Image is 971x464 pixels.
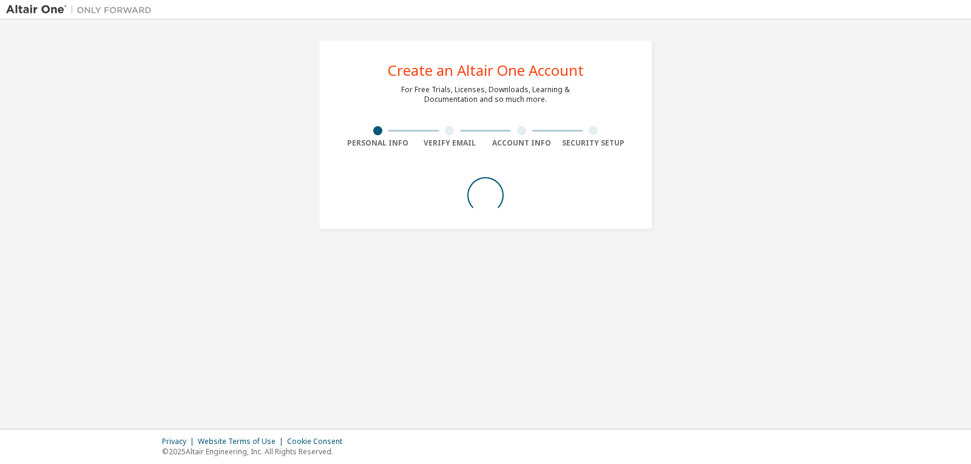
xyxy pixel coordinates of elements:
[342,138,414,148] div: Personal Info
[558,138,630,148] div: Security Setup
[198,437,287,446] div: Website Terms of Use
[401,85,570,104] div: For Free Trials, Licenses, Downloads, Learning & Documentation and so much more.
[414,138,486,148] div: Verify Email
[287,437,350,446] div: Cookie Consent
[162,446,350,457] p: © 2025 Altair Engineering, Inc. All Rights Reserved.
[162,437,198,446] div: Privacy
[486,138,558,148] div: Account Info
[6,4,158,16] img: Altair One
[388,63,584,78] div: Create an Altair One Account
